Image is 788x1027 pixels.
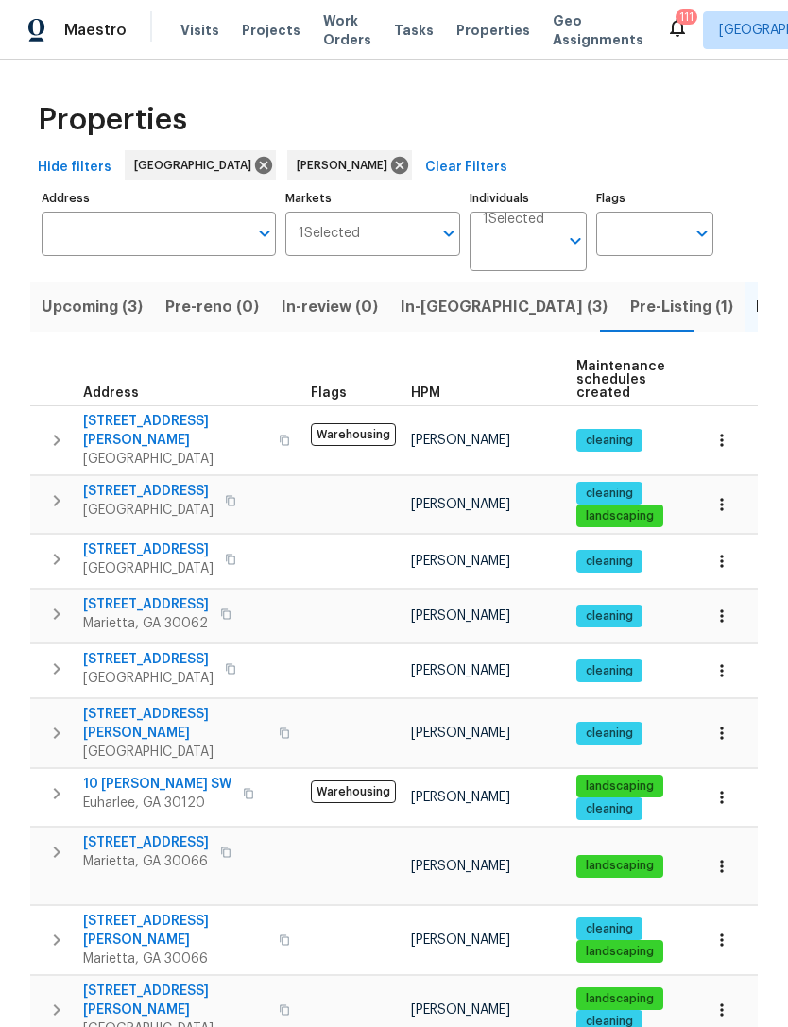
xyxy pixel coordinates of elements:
[411,933,510,947] span: [PERSON_NAME]
[456,21,530,40] span: Properties
[64,21,127,40] span: Maestro
[394,24,434,37] span: Tasks
[83,833,209,852] span: [STREET_ADDRESS]
[425,156,507,180] span: Clear Filters
[38,111,187,129] span: Properties
[83,386,139,400] span: Address
[299,226,360,242] span: 1 Selected
[297,156,395,175] span: [PERSON_NAME]
[125,150,276,180] div: [GEOGRAPHIC_DATA]
[83,482,214,501] span: [STREET_ADDRESS]
[578,486,641,502] span: cleaning
[411,386,440,400] span: HPM
[436,220,462,247] button: Open
[242,21,300,40] span: Projects
[578,608,641,625] span: cleaning
[578,858,661,874] span: landscaping
[83,794,231,813] span: Euharlee, GA 30120
[411,498,510,511] span: [PERSON_NAME]
[578,663,641,679] span: cleaning
[83,595,209,614] span: [STREET_ADDRESS]
[411,860,510,873] span: [PERSON_NAME]
[311,780,396,803] span: Warehousing
[578,433,641,449] span: cleaning
[311,386,347,400] span: Flags
[83,559,214,578] span: [GEOGRAPHIC_DATA]
[578,944,661,960] span: landscaping
[689,220,715,247] button: Open
[418,150,515,185] button: Clear Filters
[679,8,694,26] div: 111
[411,791,510,804] span: [PERSON_NAME]
[311,423,396,446] span: Warehousing
[83,912,267,950] span: [STREET_ADDRESS][PERSON_NAME]
[282,294,378,320] span: In-review (0)
[83,950,267,968] span: Marietta, GA 30066
[83,450,267,469] span: [GEOGRAPHIC_DATA]
[411,555,510,568] span: [PERSON_NAME]
[83,650,214,669] span: [STREET_ADDRESS]
[411,1003,510,1017] span: [PERSON_NAME]
[83,775,231,794] span: 10 [PERSON_NAME] SW
[83,501,214,520] span: [GEOGRAPHIC_DATA]
[83,614,209,633] span: Marietta, GA 30062
[578,554,641,570] span: cleaning
[287,150,412,180] div: [PERSON_NAME]
[83,743,267,762] span: [GEOGRAPHIC_DATA]
[411,434,510,447] span: [PERSON_NAME]
[180,21,219,40] span: Visits
[83,412,267,450] span: [STREET_ADDRESS][PERSON_NAME]
[38,156,111,180] span: Hide filters
[401,294,608,320] span: In-[GEOGRAPHIC_DATA] (3)
[83,852,209,871] span: Marietta, GA 30066
[576,360,665,400] span: Maintenance schedules created
[578,801,641,817] span: cleaning
[578,779,661,795] span: landscaping
[323,11,371,49] span: Work Orders
[83,982,267,1019] span: [STREET_ADDRESS][PERSON_NAME]
[251,220,278,247] button: Open
[411,664,510,677] span: [PERSON_NAME]
[30,150,119,185] button: Hide filters
[562,228,589,254] button: Open
[411,727,510,740] span: [PERSON_NAME]
[411,609,510,623] span: [PERSON_NAME]
[42,193,276,204] label: Address
[83,705,267,743] span: [STREET_ADDRESS][PERSON_NAME]
[165,294,259,320] span: Pre-reno (0)
[42,294,143,320] span: Upcoming (3)
[578,726,641,742] span: cleaning
[285,193,461,204] label: Markets
[470,193,587,204] label: Individuals
[578,921,641,937] span: cleaning
[83,540,214,559] span: [STREET_ADDRESS]
[630,294,733,320] span: Pre-Listing (1)
[83,669,214,688] span: [GEOGRAPHIC_DATA]
[483,212,544,228] span: 1 Selected
[134,156,259,175] span: [GEOGRAPHIC_DATA]
[578,508,661,524] span: landscaping
[553,11,643,49] span: Geo Assignments
[596,193,713,204] label: Flags
[578,991,661,1007] span: landscaping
